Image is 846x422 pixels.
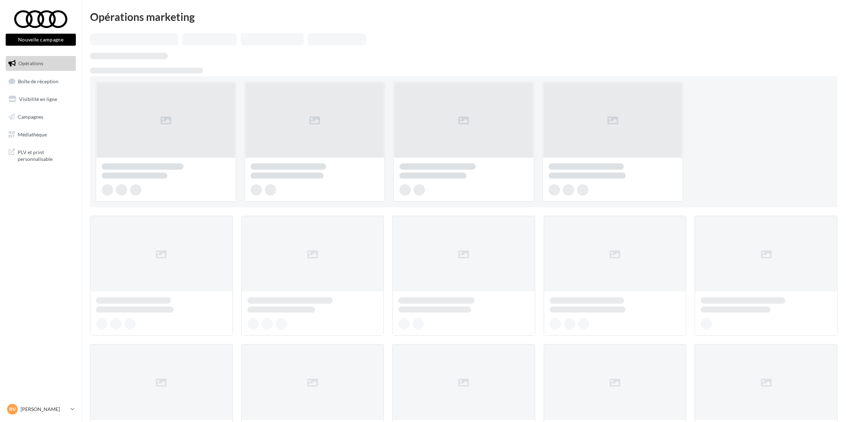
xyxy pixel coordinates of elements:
[4,127,77,142] a: Médiathèque
[6,403,76,416] a: RV [PERSON_NAME]
[6,34,76,46] button: Nouvelle campagne
[18,60,43,66] span: Opérations
[4,74,77,89] a: Boîte de réception
[9,406,16,413] span: RV
[4,92,77,107] a: Visibilité en ligne
[4,145,77,165] a: PLV et print personnalisable
[18,78,58,84] span: Boîte de réception
[18,114,43,120] span: Campagnes
[18,147,73,163] span: PLV et print personnalisable
[19,96,57,102] span: Visibilité en ligne
[4,109,77,124] a: Campagnes
[21,406,68,413] p: [PERSON_NAME]
[90,11,837,22] div: Opérations marketing
[4,56,77,71] a: Opérations
[18,131,47,137] span: Médiathèque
